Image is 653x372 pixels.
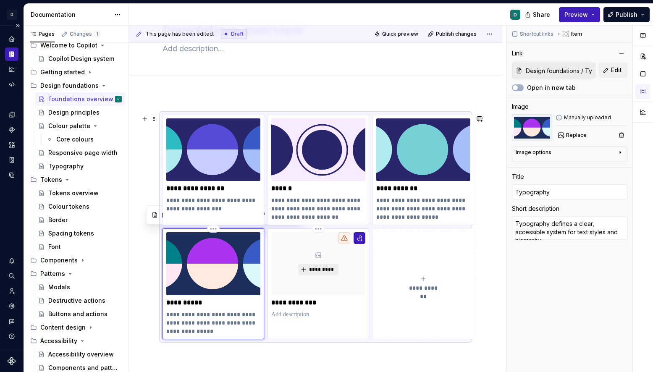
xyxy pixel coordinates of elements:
div: Typography [48,162,84,170]
a: Documentation [5,47,18,61]
div: Design principles [48,108,100,117]
a: Design tokens [5,108,18,121]
button: Search ⌘K [5,269,18,283]
a: Home [5,32,18,46]
span: Publish [616,10,637,19]
span: This page has been edited. [146,31,214,37]
div: D [118,95,119,103]
a: Copilot Design system [35,52,125,65]
span: Quick preview [382,31,418,37]
img: a3f1f2ad-663e-4304-aaac-ead639a49162.png [376,118,470,181]
button: Expand sidebar [12,20,24,31]
a: Colour tokens [35,200,125,213]
button: Contact support [5,314,18,328]
button: Preview [559,7,600,22]
div: Getting started [40,68,85,76]
div: Components [27,254,125,267]
div: Patterns [27,267,125,280]
a: Supernova Logo [8,357,16,365]
a: Storybook stories [5,153,18,167]
a: Data sources [5,168,18,182]
div: Welcome to Copilot [27,39,125,52]
div: Tokens overview [48,189,99,197]
a: Typography [35,160,125,173]
a: Accessibility overview [35,348,125,361]
span: 1 [94,31,100,37]
span: Shortcut links [520,31,553,37]
span: Share [533,10,550,19]
span: Publish changes [436,31,477,37]
a: Modals [35,280,125,294]
img: 073a0545-f753-422c-a5d8-88f5d6702264.png [166,232,260,295]
div: Font [48,243,61,251]
span: Draft [231,31,244,37]
a: Destructive actions [35,294,125,307]
a: Border [35,213,125,227]
div: Foundations overview [48,95,113,103]
div: Buttons and actions [48,310,108,318]
div: D [7,10,17,20]
div: Tokens [40,176,62,184]
a: Components [5,123,18,136]
div: Destructive actions [48,296,105,305]
button: Publish changes [425,28,480,40]
div: Content design [40,323,86,332]
button: Replace [556,129,590,141]
button: Notifications [5,254,18,267]
button: D [2,5,22,24]
div: Short description [512,204,559,213]
div: Colour palette [48,122,90,130]
div: D [514,11,517,18]
span: Preview [564,10,588,19]
div: Content design [27,321,125,334]
div: Accessibility [40,337,77,345]
a: Invite team [5,284,18,298]
div: Analytics [5,63,18,76]
div: Accessibility [27,334,125,348]
img: 073a0545-f753-422c-a5d8-88f5d6702264.png [512,114,552,141]
div: Getting started [27,65,125,79]
a: Foundations overviewD [35,92,125,106]
a: Spacing tokens [35,227,125,240]
a: Design principles [35,106,125,119]
button: Quick preview [372,28,422,40]
div: Link [512,49,523,58]
label: Open in new tab [527,84,576,92]
span: Edit [611,66,622,74]
span: Replace [566,132,587,139]
button: Shortcut links [509,28,557,40]
div: Colour tokens [48,202,89,211]
div: Components and patterns [48,364,118,372]
a: Assets [5,138,18,152]
a: Responsive page width [35,146,125,160]
a: Colour palette [35,119,125,133]
a: Code automation [5,78,18,91]
div: Welcome to Copilot [40,41,97,50]
a: Tokens overview [35,186,125,200]
a: Settings [5,299,18,313]
textarea: Typography defines a clear, accessible system for text styles and hierarchy [512,216,627,240]
img: 82e6dfd3-dbc2-4c6c-9be3-edf307c9d0e7.png [271,118,365,181]
a: Font [35,240,125,254]
button: Edit [599,63,627,78]
div: Border [48,216,68,224]
input: Add title [512,184,627,199]
img: cdbc3c14-56e0-429f-8b8c-e9e6dbea5611.png [166,118,260,181]
button: Publish [603,7,650,22]
div: Design foundations [27,79,125,92]
div: Core colours [56,135,94,144]
div: Modals [48,283,70,291]
div: Accessibility overview [48,350,114,359]
div: Components [40,256,78,265]
a: Core colours [43,133,125,146]
div: Title [512,173,524,181]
